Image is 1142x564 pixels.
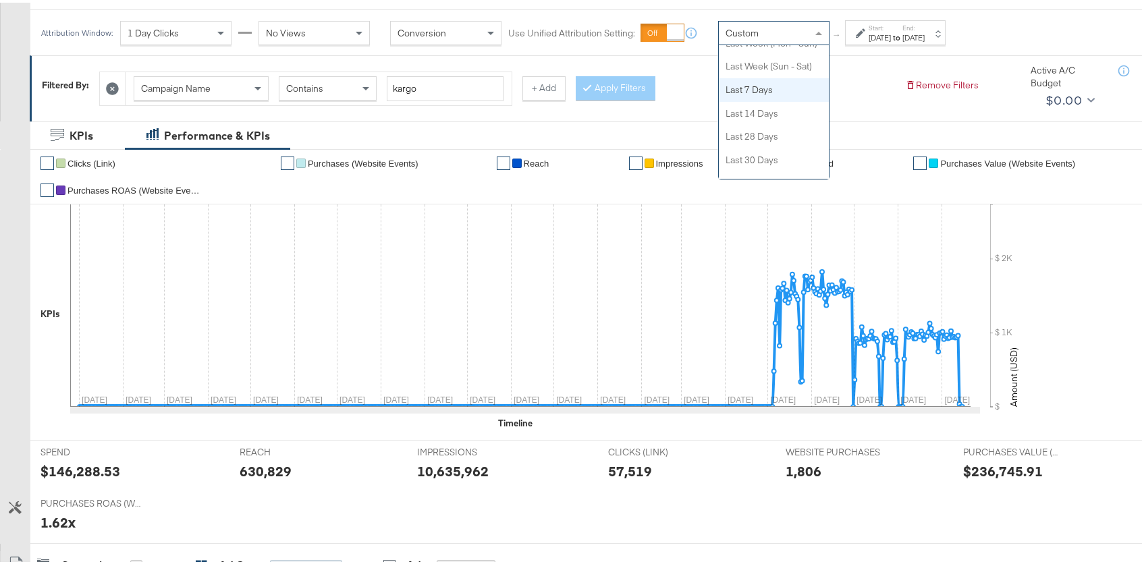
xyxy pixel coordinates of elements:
div: 57,519 [608,459,652,478]
div: Timeline [498,414,533,427]
strong: to [891,30,902,40]
div: 10,635,962 [417,459,489,478]
span: Purchases Value (Website Events) [940,156,1075,166]
a: ✔ [629,154,643,167]
span: Impressions [656,156,703,166]
span: Custom [726,24,759,36]
div: Filtered By: [42,76,89,89]
label: Start: [869,21,891,30]
div: 1.62x [40,510,76,530]
span: Conversion [398,24,446,36]
span: Campaign Name [141,80,211,92]
span: PURCHASES VALUE (WEBSITE EVENTS) [963,443,1064,456]
span: Clicks (Link) [67,156,115,166]
div: $146,288.53 [40,459,120,478]
div: [DATE] [869,30,891,40]
input: Enter a search term [387,74,504,98]
text: Amount (USD) [1008,345,1020,404]
div: Last 28 Days [719,122,829,146]
span: Purchases (Website Events) [308,156,418,166]
div: [DATE] [902,30,925,40]
div: Last 14 Days [719,99,829,123]
div: Last 7 Days [719,76,829,99]
button: Remove Filters [905,76,979,89]
span: Purchases ROAS (Website Events) [67,183,202,193]
button: $0.00 [1040,87,1097,109]
label: Use Unified Attribution Setting: [508,24,635,37]
a: ✔ [40,154,54,167]
span: PURCHASES ROAS (WEBSITE EVENTS) [40,495,142,507]
span: No Views [266,24,306,36]
div: $0.00 [1045,88,1082,108]
span: SPEND [40,443,142,456]
div: KPIs [70,125,93,141]
a: ✔ [40,181,54,194]
div: Last 90 Days [719,169,829,192]
label: End: [902,21,925,30]
div: Attribution Window: [40,26,113,35]
span: WEBSITE PURCHASES [786,443,887,456]
span: ↑ [831,30,844,35]
span: IMPRESSIONS [417,443,518,456]
a: ✔ [497,154,510,167]
div: Performance & KPIs [164,125,270,141]
span: Contains [286,80,323,92]
div: Last Week (Sun - Sat) [719,52,829,76]
div: 1,806 [786,459,821,478]
div: KPIs [40,305,60,318]
div: $236,745.91 [963,459,1043,478]
a: ✔ [913,154,927,167]
span: Reach [524,156,549,166]
div: Active A/C Budget [1031,61,1105,86]
span: 1 Day Clicks [128,24,179,36]
div: 630,829 [240,459,292,478]
span: REACH [240,443,341,456]
span: CLICKS (LINK) [608,443,709,456]
a: ✔ [281,154,294,167]
button: + Add [522,74,566,98]
div: Last 30 Days [719,146,829,169]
